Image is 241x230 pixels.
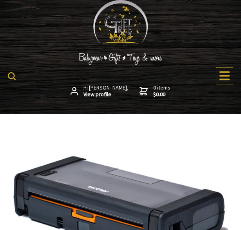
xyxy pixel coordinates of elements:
[8,72,16,80] img: product search
[62,53,179,65] img: Babywear - Gifts - Toys & more
[71,84,129,98] a: Hi [PERSON_NAME],View profile
[153,91,170,98] strong: $0.00
[140,84,170,98] a: 0 items$0.00
[83,84,129,98] span: Hi [PERSON_NAME],
[153,84,170,98] span: 0 items
[83,91,129,98] strong: View profile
